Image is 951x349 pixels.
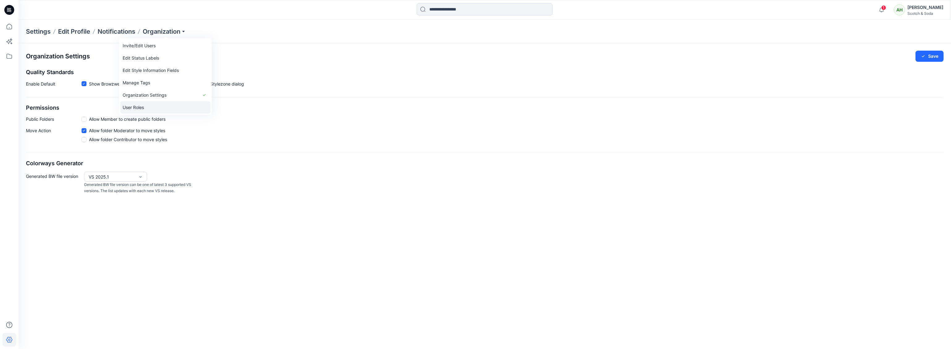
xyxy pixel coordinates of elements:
[26,27,51,36] p: Settings
[881,5,886,10] span: 1
[120,52,210,64] a: Edit Status Labels
[907,4,943,11] div: [PERSON_NAME]
[26,160,944,167] h2: Colorways Generator
[89,127,165,134] span: Allow folder Moderator to move styles
[26,69,944,76] h2: Quality Standards
[26,81,82,90] p: Enable Default
[894,4,905,15] div: AH
[120,64,210,77] a: Edit Style Information Fields
[84,182,194,194] p: Generated BW file version can be one of latest 3 supported VS versions. The list updates with eac...
[120,40,210,52] a: Invite/Edit Users
[26,116,82,122] p: Public Folders
[26,105,944,111] h2: Permissions
[26,53,90,60] h2: Organization Settings
[120,77,210,89] a: Manage Tags
[89,81,244,87] span: Show Browzwear’s default quality standards in the Share to Stylezone dialog
[58,27,90,36] a: Edit Profile
[907,11,943,16] div: Scotch & Soda
[26,127,82,145] p: Move Action
[98,27,135,36] a: Notifications
[89,174,135,180] div: VS 2025.1
[120,89,210,101] a: Organization Settings
[120,101,210,114] a: User Roles
[26,172,82,194] p: Generated BW file version
[89,136,167,143] span: Allow folder Contributor to move styles
[915,51,944,62] button: Save
[89,116,166,122] span: Allow Member to create public folders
